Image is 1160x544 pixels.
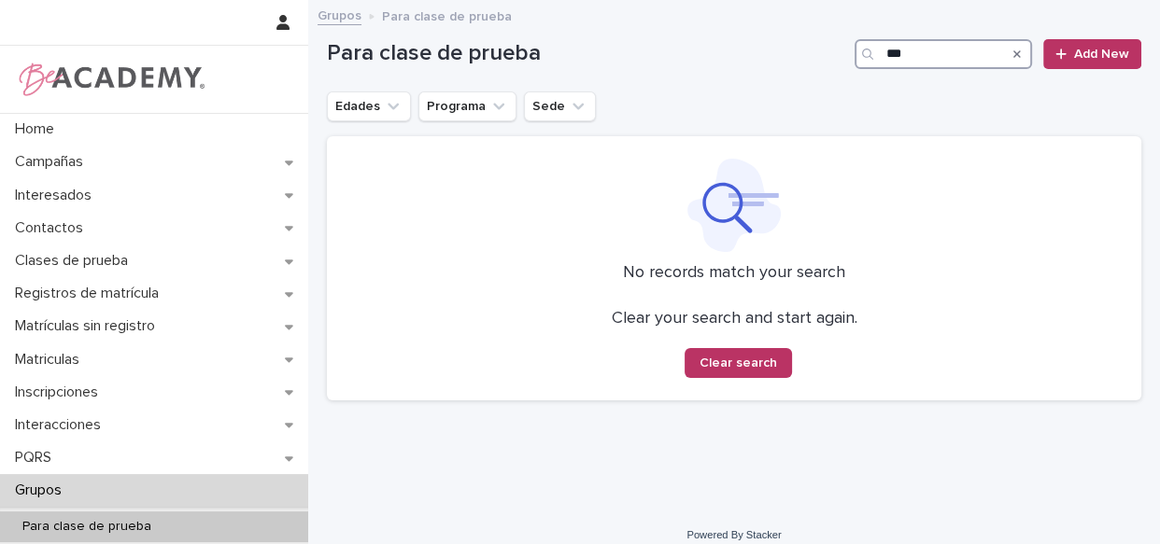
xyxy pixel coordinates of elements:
span: Add New [1074,48,1129,61]
button: Programa [418,91,516,121]
p: Interesados [7,187,106,204]
span: Clear search [700,356,777,370]
p: No records match your search [349,263,1119,284]
p: Clases de prueba [7,252,143,270]
p: Registros de matrícula [7,285,174,302]
p: Inscripciones [7,384,113,401]
img: WPrjXfSUmiLcdUfaYY4Q [15,61,206,98]
p: Interacciones [7,416,116,434]
p: Campañas [7,153,98,171]
p: Home [7,120,69,138]
p: Matrículas sin registro [7,317,170,335]
button: Clear search [685,348,792,378]
button: Edades [327,91,411,121]
a: Grupos [318,4,361,25]
h1: Para clase de prueba [327,40,847,67]
input: Search [855,39,1032,69]
p: Clear your search and start again. [612,309,857,329]
p: Contactos [7,219,98,237]
p: Matriculas [7,351,94,369]
p: Grupos [7,481,77,499]
button: Sede [524,91,596,121]
p: PQRS [7,449,66,467]
a: Powered By Stacker [686,529,781,540]
p: Para clase de prueba [7,519,166,535]
a: Add New [1043,39,1141,69]
p: Para clase de prueba [382,5,512,25]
